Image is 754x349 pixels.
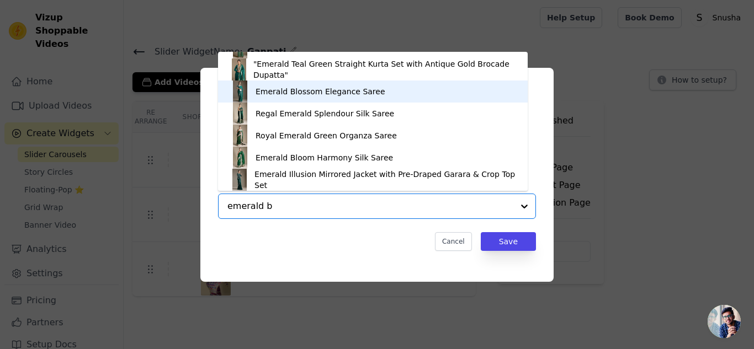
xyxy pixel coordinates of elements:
img: product thumbnail [229,103,251,125]
img: product thumbnail [229,58,249,80]
div: Regal Emerald Splendour Silk Saree [256,108,394,119]
img: product thumbnail [229,125,251,147]
button: Save [481,232,536,251]
div: Emerald Bloom Harmony Silk Saree [256,152,393,163]
img: product thumbnail [229,80,251,103]
img: product thumbnail [229,147,251,169]
button: Cancel [435,232,472,251]
div: "Emerald Teal Green Straight Kurta Set with Antique Gold Brocade Dupatta" [253,58,517,80]
div: Royal Emerald Green Organza Saree [256,130,397,141]
input: Search for products [227,200,513,213]
div: Emerald Blossom Elegance Saree [256,86,385,97]
a: Open chat [708,305,741,338]
img: product thumbnail [229,169,250,191]
div: Emerald Illusion Mirrored Jacket with Pre-Draped Garara & Crop Top Set [254,169,517,191]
